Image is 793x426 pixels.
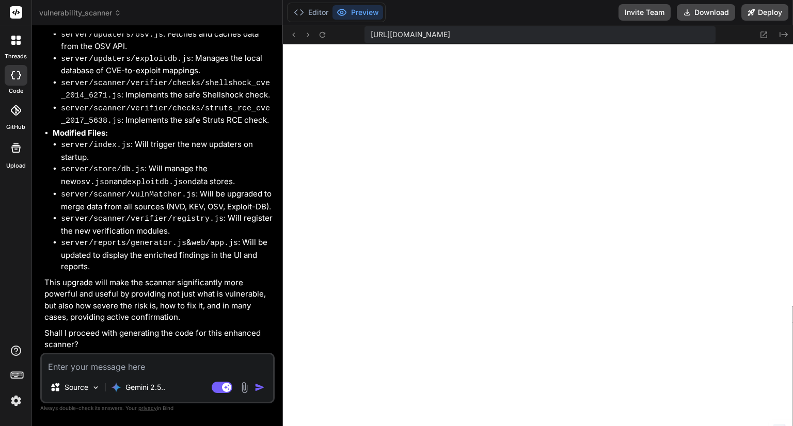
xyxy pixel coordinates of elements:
[6,161,26,170] label: Upload
[91,383,100,392] img: Pick Models
[283,44,793,426] iframe: Preview
[192,239,238,248] code: web/app.js
[618,4,671,21] button: Invite Team
[111,382,121,392] img: Gemini 2.5 Pro
[61,53,273,77] li: : Manages the local database of CVE-to-exploit mappings.
[290,5,332,20] button: Editor
[44,327,273,351] p: Shall I proceed with generating the code for this enhanced scanner?
[255,382,265,392] img: icon
[61,139,273,163] li: : Will trigger the new updaters on startup.
[138,405,157,411] span: privacy
[65,382,88,392] p: Source
[61,55,191,63] code: server/updaters/exploitdb.js
[332,5,383,20] button: Preview
[5,52,27,61] label: threads
[61,212,273,237] li: : Will register the new verification modules.
[61,141,131,150] code: server/index.js
[61,102,273,127] li: : Implements the safe Struts RCE check.
[40,403,275,413] p: Always double-check its answers. Your in Bind
[61,237,273,273] li: & : Will be updated to display the enriched findings in the UI and reports.
[125,382,165,392] p: Gemini 2.5..
[39,8,121,18] span: vulnerability_scanner
[6,123,25,132] label: GitHub
[61,104,270,126] code: server/scanner/verifier/checks/struts_rce_cve_2017_5638.js
[741,4,788,21] button: Deploy
[7,392,25,409] img: settings
[44,277,273,323] p: This upgrade will make the scanner significantly more powerful and useful by providing not just w...
[61,188,273,212] li: : Will be upgraded to merge data from all sources (NVD, KEV, OSV, Exploit-DB).
[239,382,250,394] img: attachment
[61,163,273,188] li: : Will manage the new and data stores.
[9,87,23,95] label: code
[61,28,273,53] li: : Fetches and caches data from the OSV API.
[61,79,270,101] code: server/scanner/verifier/checks/shellshock_cve_2014_6271.js
[61,215,224,223] code: server/scanner/verifier/registry.js
[371,29,450,40] span: [URL][DOMAIN_NAME]
[127,178,192,187] code: exploitdb.json
[61,190,196,199] code: server/scanner/vulnMatcher.js
[61,165,145,174] code: server/store/db.js
[61,239,186,248] code: server/reports/generator.js
[677,4,735,21] button: Download
[76,178,114,187] code: osv.json
[61,77,273,102] li: : Implements the safe Shellshock check.
[53,128,108,138] strong: Modified Files:
[61,30,163,39] code: server/updaters/osv.js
